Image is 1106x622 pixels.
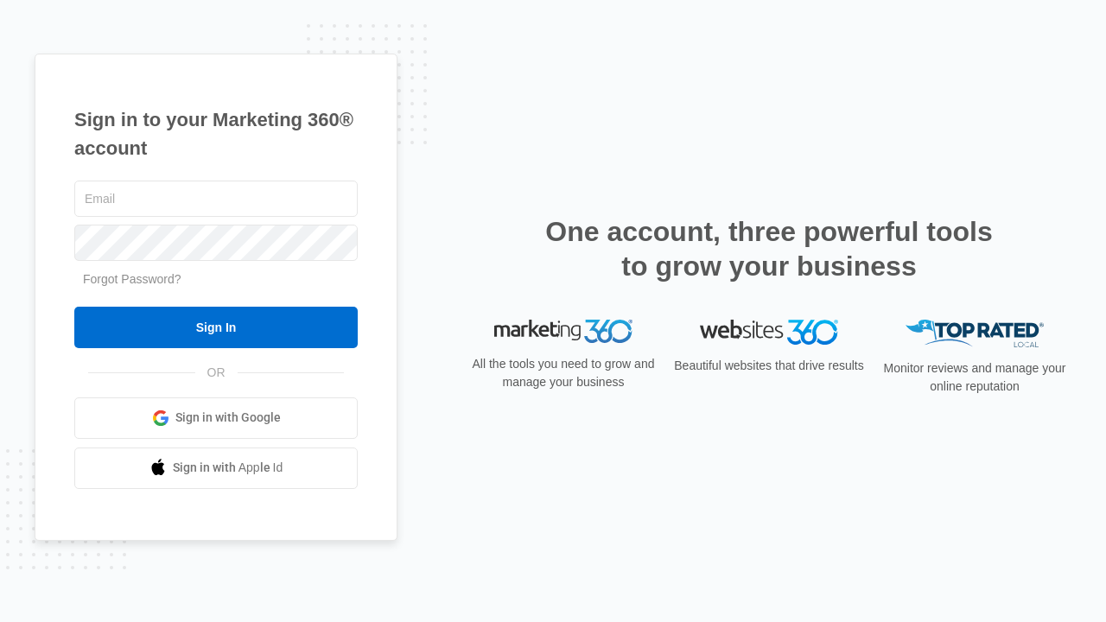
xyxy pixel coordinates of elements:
[175,409,281,427] span: Sign in with Google
[878,359,1071,396] p: Monitor reviews and manage your online reputation
[173,459,283,477] span: Sign in with Apple Id
[83,272,181,286] a: Forgot Password?
[700,320,838,345] img: Websites 360
[494,320,632,344] img: Marketing 360
[74,447,358,489] a: Sign in with Apple Id
[540,214,998,283] h2: One account, three powerful tools to grow your business
[74,181,358,217] input: Email
[195,364,238,382] span: OR
[74,397,358,439] a: Sign in with Google
[672,357,866,375] p: Beautiful websites that drive results
[74,307,358,348] input: Sign In
[74,105,358,162] h1: Sign in to your Marketing 360® account
[906,320,1044,348] img: Top Rated Local
[467,355,660,391] p: All the tools you need to grow and manage your business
